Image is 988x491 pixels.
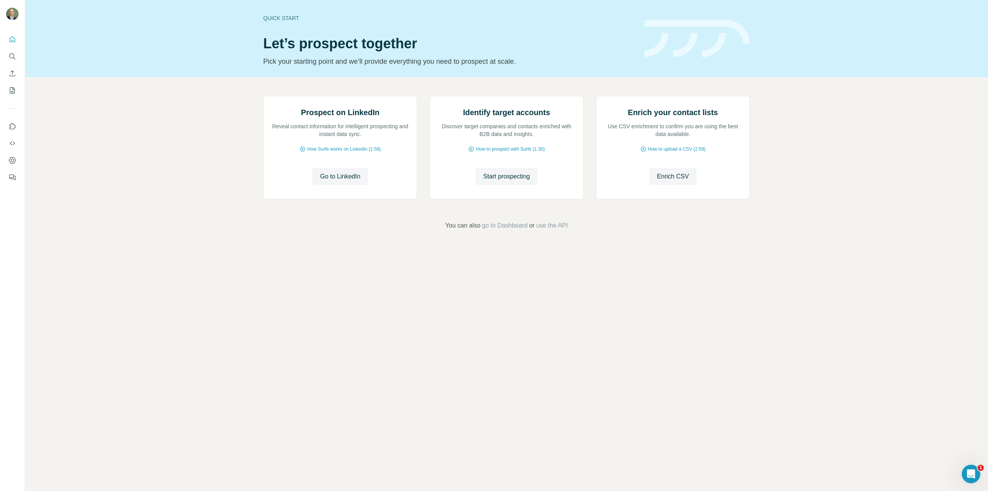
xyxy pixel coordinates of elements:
span: Enrich CSV [657,172,689,181]
button: Dashboard [6,153,19,167]
button: Enrich CSV [6,66,19,80]
button: go to Dashboard [482,221,528,230]
h2: Prospect on LinkedIn [301,107,379,118]
span: Start prospecting [483,172,530,181]
span: You can also [445,221,480,230]
button: Enrich CSV [649,168,697,185]
p: Discover target companies and contacts enriched with B2B data and insights. [438,122,575,138]
span: 1 [978,465,984,471]
button: use the API [536,221,568,230]
iframe: Intercom live chat [962,465,980,483]
span: Go to LinkedIn [320,172,360,181]
img: banner [645,20,750,58]
span: How to upload a CSV (2:59) [648,146,705,153]
button: Use Surfe on LinkedIn [6,119,19,133]
button: Search [6,49,19,63]
button: Go to LinkedIn [312,168,368,185]
button: Use Surfe API [6,136,19,150]
h1: Let’s prospect together [263,36,635,51]
span: How to prospect with Surfe (1:30) [476,146,545,153]
button: My lists [6,83,19,97]
p: Use CSV enrichment to confirm you are using the best data available. [604,122,742,138]
button: Feedback [6,170,19,184]
h2: Enrich your contact lists [628,107,718,118]
p: Pick your starting point and we’ll provide everything you need to prospect at scale. [263,56,635,67]
button: Quick start [6,32,19,46]
button: Start prospecting [475,168,538,185]
h2: Identify target accounts [463,107,550,118]
div: Quick start [263,14,635,22]
span: or [529,221,535,230]
span: How Surfe works on LinkedIn (1:58) [307,146,381,153]
p: Reveal contact information for intelligent prospecting and instant data sync. [271,122,409,138]
img: Avatar [6,8,19,20]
